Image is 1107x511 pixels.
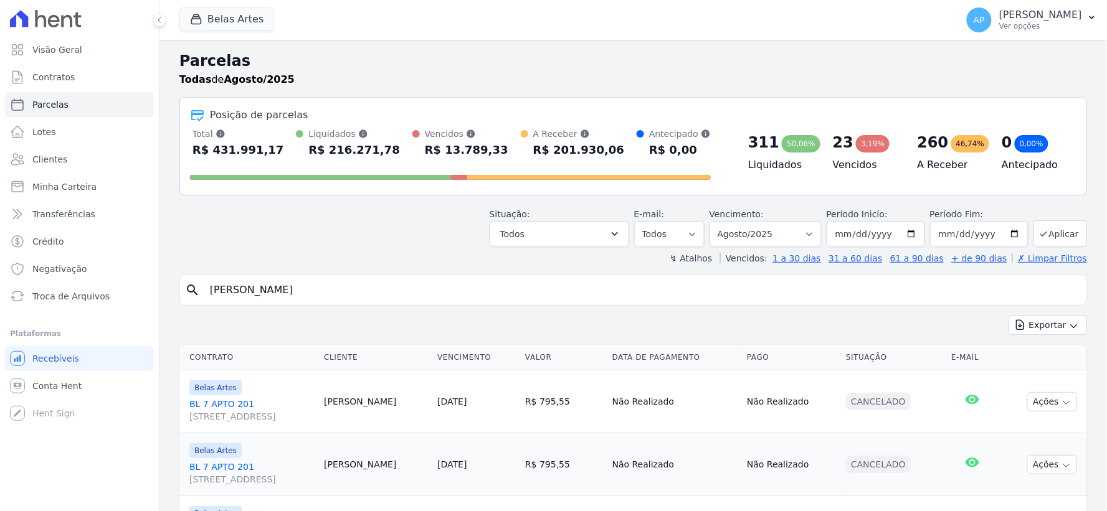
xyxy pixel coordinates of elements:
[5,120,154,144] a: Lotes
[32,235,64,248] span: Crédito
[918,157,982,172] h4: A Receber
[890,253,944,263] a: 61 a 90 dias
[189,473,314,485] span: [STREET_ADDRESS]
[607,433,742,496] td: Não Realizado
[918,133,949,152] div: 260
[32,380,82,392] span: Conta Hent
[946,345,998,370] th: E-mail
[634,209,665,219] label: E-mail:
[5,147,154,172] a: Clientes
[179,7,274,31] button: Belas Artes
[490,209,530,219] label: Situação:
[856,135,890,152] div: 3,19%
[5,174,154,199] a: Minha Carteira
[32,180,97,193] span: Minha Carteira
[846,393,911,410] div: Cancelado
[5,65,154,90] a: Contratos
[1002,157,1067,172] h4: Antecipado
[846,456,911,473] div: Cancelado
[748,157,813,172] h4: Liquidados
[1009,316,1087,335] button: Exportar
[827,209,888,219] label: Período Inicío:
[189,380,242,395] span: Belas Artes
[432,345,520,370] th: Vencimento
[520,433,607,496] td: R$ 795,55
[1002,133,1012,152] div: 0
[437,459,467,469] a: [DATE]
[179,73,212,85] strong: Todas
[192,128,284,140] div: Total
[649,128,711,140] div: Antecipado
[5,346,154,371] a: Recebíveis
[999,21,1082,31] p: Ver opções
[10,326,149,341] div: Plataformas
[179,50,1087,72] h2: Parcelas
[829,253,882,263] a: 31 a 60 dias
[833,133,853,152] div: 23
[5,373,154,398] a: Conta Hent
[425,140,508,160] div: R$ 13.789,33
[841,345,946,370] th: Situação
[1012,253,1087,263] a: ✗ Limpar Filtros
[32,352,79,365] span: Recebíveis
[189,461,314,485] a: BL 7 APTO 201[STREET_ADDRESS]
[520,345,607,370] th: Valor
[5,284,154,309] a: Troca de Arquivos
[952,253,1007,263] a: + de 90 dias
[192,140,284,160] div: R$ 431.991,17
[185,283,200,298] i: search
[308,128,400,140] div: Liquidados
[649,140,711,160] div: R$ 0,00
[425,128,508,140] div: Vencidos
[319,433,432,496] td: [PERSON_NAME]
[607,345,742,370] th: Data de Pagamento
[32,153,67,166] span: Clientes
[5,202,154,227] a: Transferências
[930,208,1029,221] label: Período Fim:
[957,2,1107,37] button: AP [PERSON_NAME] Ver opções
[319,345,432,370] th: Cliente
[520,370,607,433] td: R$ 795,55
[189,398,314,423] a: BL 7 APTO 201[STREET_ADDRESS]
[32,98,69,111] span: Parcelas
[32,126,56,138] span: Lotes
[773,253,821,263] a: 1 a 30 dias
[748,133,779,152] div: 311
[999,9,1082,21] p: [PERSON_NAME]
[500,227,525,241] span: Todos
[32,44,82,56] span: Visão Geral
[179,345,319,370] th: Contrato
[710,209,764,219] label: Vencimento:
[437,396,467,406] a: [DATE]
[742,433,841,496] td: Não Realizado
[224,73,295,85] strong: Agosto/2025
[189,443,242,458] span: Belas Artes
[533,140,625,160] div: R$ 201.930,06
[32,208,95,220] span: Transferências
[833,157,898,172] h4: Vencidos
[490,221,629,247] button: Todos
[742,370,841,433] td: Não Realizado
[782,135,820,152] div: 50,06%
[974,16,985,24] span: AP
[951,135,990,152] div: 46,74%
[1015,135,1048,152] div: 0,00%
[308,140,400,160] div: R$ 216.271,78
[32,290,110,302] span: Troca de Arquivos
[670,253,712,263] label: ↯ Atalhos
[5,256,154,281] a: Negativação
[210,108,308,123] div: Posição de parcelas
[742,345,841,370] th: Pago
[1027,455,1077,474] button: Ações
[720,253,767,263] label: Vencidos:
[32,263,87,275] span: Negativação
[189,410,314,423] span: [STREET_ADDRESS]
[202,278,1081,302] input: Buscar por nome do lote ou do cliente
[5,229,154,254] a: Crédito
[1033,220,1087,247] button: Aplicar
[5,37,154,62] a: Visão Geral
[533,128,625,140] div: A Receber
[1027,392,1077,411] button: Ações
[32,71,75,83] span: Contratos
[179,72,295,87] p: de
